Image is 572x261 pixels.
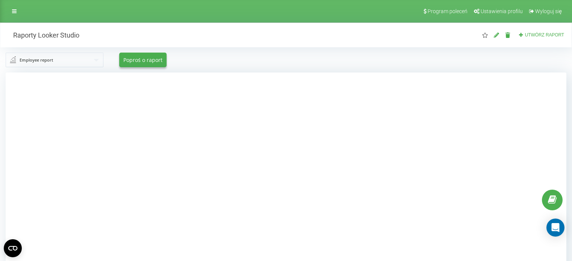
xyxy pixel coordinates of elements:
[20,56,53,64] div: Employee report
[4,239,22,257] button: Open CMP widget
[535,8,562,14] span: Wyloguj się
[119,53,167,67] button: Poproś o raport
[6,31,79,39] h2: Raporty Looker Studio
[518,32,523,37] i: Utwórz raport
[546,219,564,237] div: Open Intercom Messenger
[525,32,564,38] span: Utwórz raport
[482,32,489,38] i: Ten raport zostanie załadowany jako pierwszy po otwarciu aplikacji "Looker Studio Reports". Można...
[493,32,500,38] i: Edytuj raportu
[428,8,467,14] span: Program poleceń
[505,32,511,38] i: Usuń raport
[516,32,566,38] button: Utwórz raport
[481,8,523,14] span: Ustawienia profilu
